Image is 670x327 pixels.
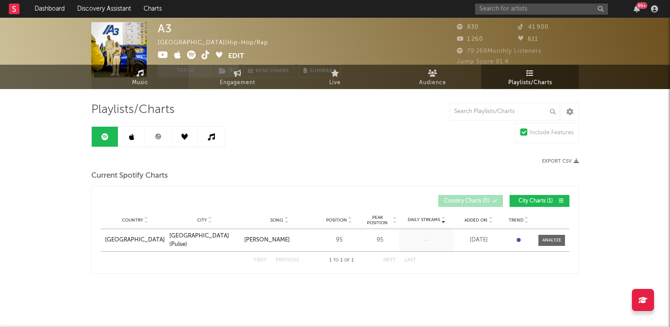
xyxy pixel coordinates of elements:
a: Music [91,65,189,89]
span: Added On [464,218,487,223]
span: Playlists/Charts [91,105,175,115]
span: to [333,258,339,262]
input: Search for artists [475,4,608,15]
span: Jump Score: 91.4 [457,59,509,65]
span: 1 260 [457,36,483,42]
span: 830 [457,24,479,30]
a: [GEOGRAPHIC_DATA] (Pulse) [169,232,240,249]
span: of [344,258,350,262]
span: Live [329,78,341,88]
button: Next [383,258,396,263]
a: [PERSON_NAME] [244,236,315,245]
div: 95 [319,236,359,245]
a: Benchmark [243,64,294,78]
span: Country [122,218,143,223]
span: 79 269 Monthly Listeners [457,48,541,54]
div: A3 [158,22,172,35]
button: First [254,258,267,263]
a: Engagement [189,65,286,89]
button: (1) [214,64,239,78]
div: [GEOGRAPHIC_DATA] | Hip-Hop/Rap [158,38,278,48]
span: ( 1 ) [213,64,239,78]
div: 95 [363,236,397,245]
a: Live [286,65,384,89]
a: Playlists/Charts [481,65,579,89]
button: Previous [276,258,299,263]
div: Include Features [530,128,574,138]
span: 41 900 [518,24,549,30]
span: Music [132,78,148,88]
div: 1 1 1 [317,255,366,266]
button: Country Charts(0) [438,195,503,207]
span: Daily Streams [408,217,440,223]
button: Summary [299,64,341,78]
span: Position [326,218,347,223]
a: Audience [384,65,481,89]
span: Peak Position [363,215,391,226]
div: [PERSON_NAME] [244,236,290,245]
span: City [197,218,207,223]
span: Country Charts ( 0 ) [444,199,490,204]
span: 611 [518,36,538,42]
span: City Charts ( 1 ) [515,199,556,204]
span: Trend [509,218,523,223]
input: Search Playlists/Charts [449,103,560,121]
button: Edit [228,51,244,62]
span: Engagement [220,78,255,88]
a: [GEOGRAPHIC_DATA] [105,236,165,245]
button: City Charts(1) [510,195,569,207]
span: Audience [419,78,446,88]
button: 99+ [634,5,640,12]
div: 99 + [636,2,647,9]
button: Export CSV [542,159,579,164]
span: Current Spotify Charts [91,171,168,181]
button: Last [405,258,416,263]
span: Playlists/Charts [508,78,552,88]
div: [DATE] [456,236,501,245]
span: Song [270,218,283,223]
button: Track [158,64,213,78]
